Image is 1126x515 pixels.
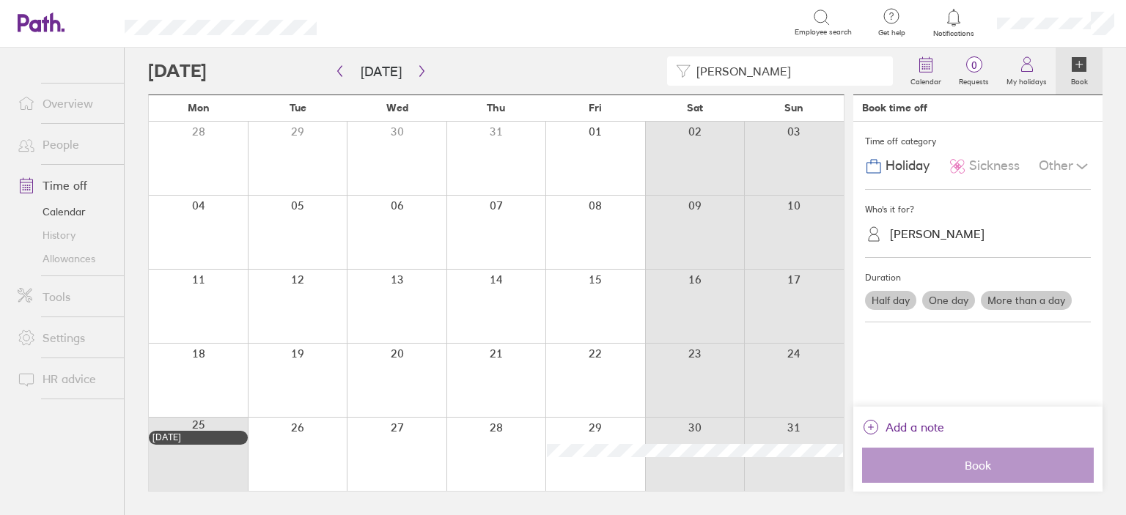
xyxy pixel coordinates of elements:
span: Get help [868,29,916,37]
div: Who's it for? [865,199,1091,221]
span: Thu [487,102,505,114]
input: Filter by employee [691,57,884,85]
a: Tools [6,282,124,311]
div: Search [356,15,394,29]
label: My holidays [998,73,1056,86]
a: Time off [6,171,124,200]
a: Calendar [6,200,124,223]
span: Book [872,459,1083,472]
span: Holiday [886,158,930,174]
a: Allowances [6,247,124,270]
div: Duration [865,267,1091,289]
div: Book time off [862,102,927,114]
span: Employee search [795,28,852,37]
label: More than a day [981,291,1072,310]
label: Calendar [902,73,950,86]
a: History [6,223,124,247]
span: Wed [386,102,408,114]
span: Tue [290,102,306,114]
div: Other [1039,152,1091,180]
div: [DATE] [152,432,244,442]
span: Mon [188,102,210,114]
a: Calendar [902,48,950,95]
div: [PERSON_NAME] [890,227,985,241]
a: Overview [6,89,124,118]
label: Book [1062,73,1097,86]
button: Book [862,448,1094,483]
span: Sickness [969,158,1020,174]
label: Requests [950,73,998,86]
a: HR advice [6,364,124,393]
label: Half day [865,291,916,310]
a: Settings [6,323,124,352]
span: Notifications [930,29,978,38]
label: One day [922,291,975,310]
button: Add a note [862,415,944,439]
span: Fri [589,102,602,114]
a: People [6,130,124,159]
span: 0 [950,59,998,71]
a: 0Requests [950,48,998,95]
a: Book [1056,48,1103,95]
span: Add a note [886,415,944,439]
span: Sat [687,102,703,114]
button: [DATE] [349,59,413,84]
a: Notifications [930,7,978,38]
span: Sun [784,102,803,114]
div: Time off category [865,130,1091,152]
a: My holidays [998,48,1056,95]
